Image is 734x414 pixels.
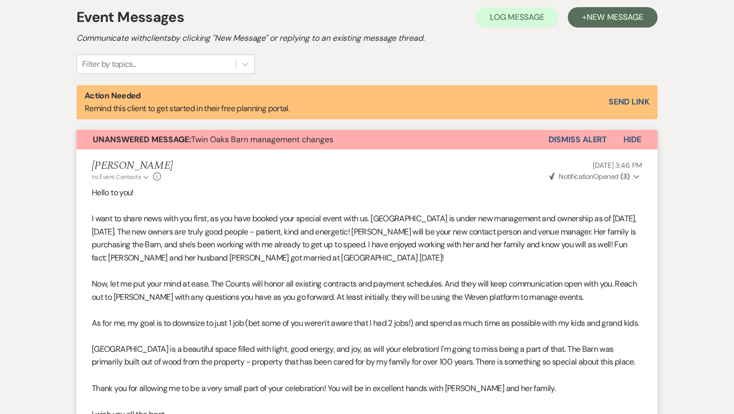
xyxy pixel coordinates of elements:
p: Now, let me put your mind at ease. The Counts will honor all existing contracts and payment sched... [92,277,642,303]
span: Log Message [490,12,544,22]
button: NotificationOpened (3) [548,171,642,182]
span: Hide [623,134,641,145]
p: Thank you for allowing me to be a very small part of your celebration! You will be in excellent h... [92,382,642,395]
strong: Action Needed [85,90,141,101]
p: As for me, my goal is to downsize to just 1 job (bet some of you weren't aware that I had 2 jobs!... [92,317,642,330]
button: +New Message [568,7,658,28]
div: Filter by topics... [82,58,137,70]
span: Opened [549,172,630,181]
strong: ( 3 ) [620,172,630,181]
button: Log Message [476,7,559,28]
button: Unanswered Message:Twin Oaks Barn management changes [76,130,548,149]
strong: Unanswered Message: [93,134,191,145]
p: I want to share news with you first, as you have booked your special event with us. [GEOGRAPHIC_D... [92,212,642,264]
h5: [PERSON_NAME] [92,160,173,172]
span: New Message [587,12,643,22]
p: Hello to you! [92,186,642,199]
button: Send Link [609,98,649,106]
span: Notification [559,172,593,181]
button: Hide [607,130,658,149]
h1: Event Messages [76,7,184,28]
button: to: Event Contacts [92,172,150,182]
p: [GEOGRAPHIC_DATA] is a beautiful space filled with light, good energy, and joy, as will your eleb... [92,343,642,369]
span: to: Event Contacts [92,173,141,181]
button: Dismiss Alert [548,130,607,149]
span: Twin Oaks Barn management changes [93,134,333,145]
h2: Communicate with clients by clicking "New Message" or replying to an existing message thread. [76,32,658,44]
p: Remind this client to get started in their free planning portal. [85,89,290,115]
span: [DATE] 3:46 PM [593,161,642,170]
